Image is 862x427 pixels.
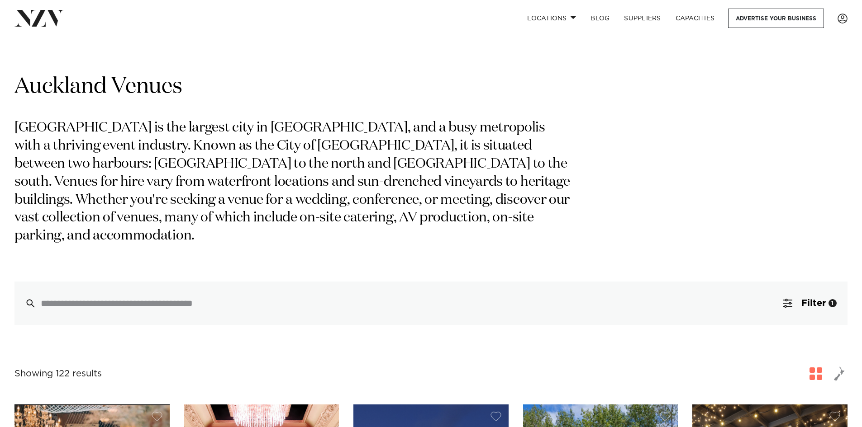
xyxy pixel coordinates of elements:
h1: Auckland Venues [14,73,848,101]
span: Filter [801,299,826,308]
a: BLOG [583,9,617,28]
div: 1 [829,299,837,307]
p: [GEOGRAPHIC_DATA] is the largest city in [GEOGRAPHIC_DATA], and a busy metropolis with a thriving... [14,119,574,245]
button: Filter1 [772,282,848,325]
div: Showing 122 results [14,367,102,381]
a: Advertise your business [728,9,824,28]
a: Locations [520,9,583,28]
img: nzv-logo.png [14,10,64,26]
a: Capacities [668,9,722,28]
a: SUPPLIERS [617,9,668,28]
